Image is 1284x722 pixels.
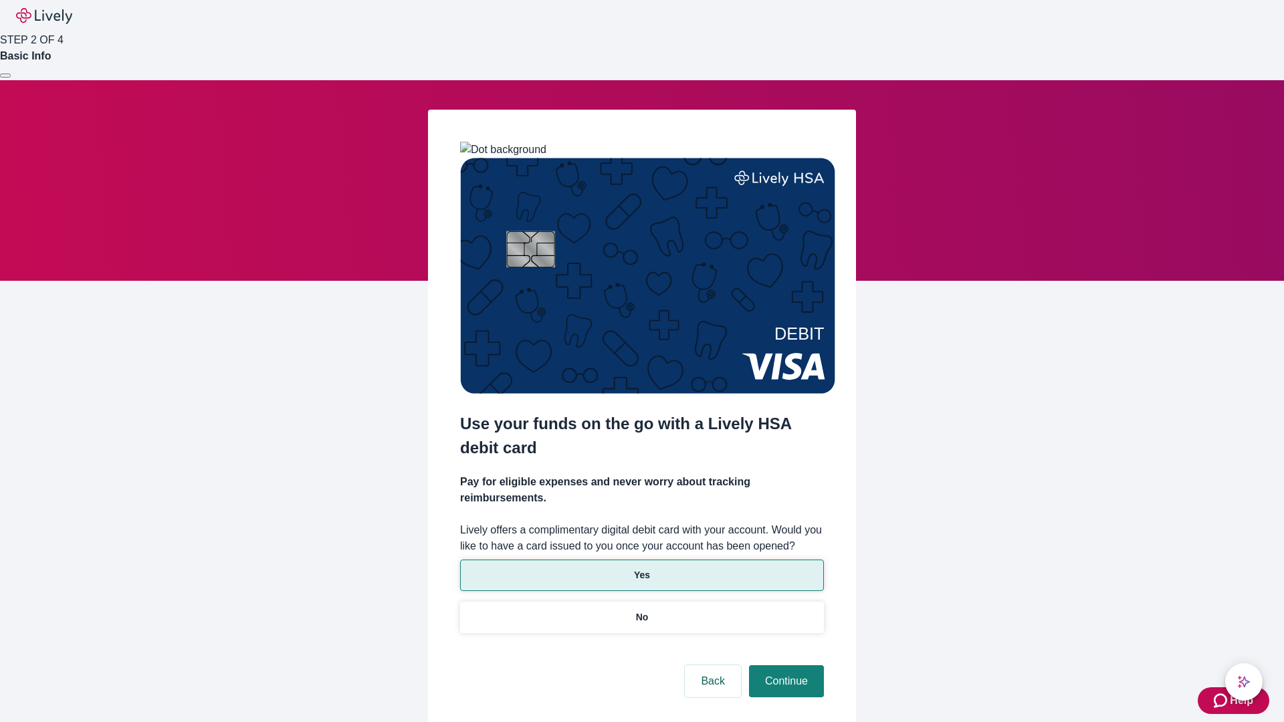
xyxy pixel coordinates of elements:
[634,568,650,582] p: Yes
[460,560,824,591] button: Yes
[685,665,741,697] button: Back
[1198,687,1269,714] button: Zendesk support iconHelp
[16,8,72,24] img: Lively
[1237,675,1251,689] svg: Lively AI Assistant
[460,158,835,394] img: Debit card
[749,665,824,697] button: Continue
[460,602,824,633] button: No
[1225,663,1263,701] button: chat
[636,610,649,624] p: No
[1214,693,1230,709] svg: Zendesk support icon
[460,142,546,158] img: Dot background
[460,474,824,506] h4: Pay for eligible expenses and never worry about tracking reimbursements.
[460,412,824,460] h2: Use your funds on the go with a Lively HSA debit card
[1230,693,1253,709] span: Help
[460,522,824,554] label: Lively offers a complimentary digital debit card with your account. Would you like to have a card...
